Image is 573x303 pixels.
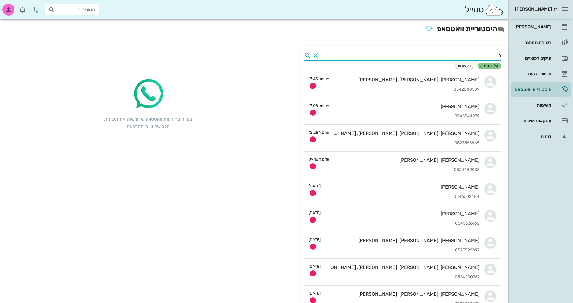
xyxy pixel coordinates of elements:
div: [PERSON_NAME] [513,24,551,29]
small: אתמול 17:45 [309,76,329,82]
span: כל ההודעות [480,64,498,67]
div: עסקאות אשראי [513,118,551,123]
small: אתמול 12:28 [309,130,329,135]
small: [DATE] [309,210,321,216]
small: אתמול 17:08 [309,103,329,108]
div: [PERSON_NAME], [PERSON_NAME] [334,157,479,163]
a: אישורי הגעה [511,67,571,81]
div: 0524442033 [334,167,479,173]
div: [PERSON_NAME], [PERSON_NAME], [PERSON_NAME] [325,238,479,243]
small: [DATE] [309,237,321,242]
div: 0523563868 [334,141,479,146]
a: משימות [511,98,571,112]
div: צפייה בהודעות וואטסאפ שדורשות את תשומת הלב של צוות המרפאה [103,116,193,130]
div: היסטוריית וואטסאפ [513,87,551,92]
button: לא נקראו [455,63,474,69]
div: 0542040509 [334,87,479,92]
div: [PERSON_NAME], [PERSON_NAME], [PERSON_NAME], [PERSON_NAME] [334,130,479,136]
div: משימות [513,103,551,108]
span: ד״ר [PERSON_NAME] [515,6,560,12]
small: [DATE] [309,290,321,296]
a: עסקאות אשראי [511,114,571,128]
div: [PERSON_NAME] [325,211,479,217]
button: Clear [312,52,319,59]
span: תג [18,5,21,8]
div: [PERSON_NAME], [PERSON_NAME], [PERSON_NAME] [334,77,479,83]
div: אישורי הגעה [513,71,551,76]
div: [PERSON_NAME], [PERSON_NAME], [PERSON_NAME] [325,291,479,297]
span: לא נקראו [458,64,472,67]
a: תיקים רפואיים [511,51,571,65]
h2: היסטוריית וואטסאפ [4,23,505,36]
div: 0524200767 [325,275,479,280]
button: כל ההודעות [478,63,501,69]
a: דוחות [511,129,571,144]
input: אפשר להקליד שם או טלפון... [321,51,501,60]
div: סמייל [465,3,504,16]
div: [PERSON_NAME] [325,184,479,190]
small: [DATE] [309,183,321,189]
div: 0545544979 [334,114,479,119]
div: [PERSON_NAME] [334,104,479,109]
img: whatsapp-icon.2ee8d5f3.png [130,76,166,112]
div: רשימת המתנה [513,40,551,45]
div: דוחות [513,134,551,139]
img: SmileCloud logo [484,4,504,16]
a: רשימת המתנה [511,35,571,50]
div: תיקים רפואיים [513,56,551,61]
a: תגהיסטוריית וואטסאפ [511,82,571,97]
div: [PERSON_NAME], [PERSON_NAME], [PERSON_NAME], [PERSON_NAME] [325,264,479,270]
small: אתמול 09:18 [309,156,329,162]
a: [PERSON_NAME] [511,20,571,34]
div: 0527026897 [325,248,479,253]
div: 0546602484 [325,194,479,199]
div: 0545336160 [325,221,479,226]
small: [DATE] [309,264,321,269]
